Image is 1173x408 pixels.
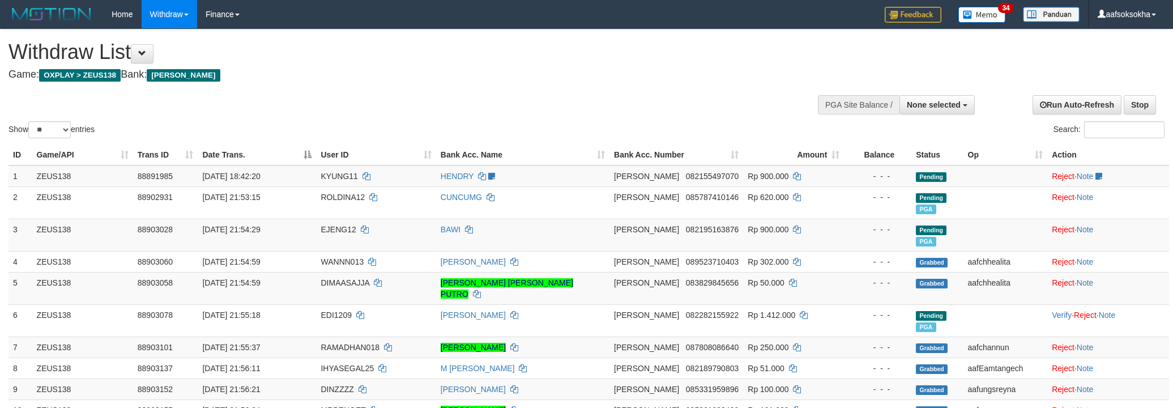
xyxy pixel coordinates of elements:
[316,144,436,165] th: User ID: activate to sort column ascending
[198,144,316,165] th: Date Trans.: activate to sort column descending
[8,186,32,219] td: 2
[963,251,1048,272] td: aafchhealita
[1077,193,1094,202] a: Note
[202,278,260,287] span: [DATE] 21:54:59
[916,226,946,235] span: Pending
[1052,257,1074,266] a: Reject
[441,385,506,394] a: [PERSON_NAME]
[963,144,1048,165] th: Op: activate to sort column ascending
[1052,278,1074,287] a: Reject
[916,364,948,374] span: Grabbed
[748,311,795,320] span: Rp 1.412.000
[1053,121,1165,138] label: Search:
[614,172,679,181] span: [PERSON_NAME]
[138,193,173,202] span: 88902931
[138,172,173,181] span: 88891985
[321,257,364,266] span: WANNN013
[202,364,260,373] span: [DATE] 21:56:11
[32,219,133,251] td: ZEUS138
[32,186,133,219] td: ZEUS138
[321,364,374,373] span: IHYASEGAL25
[686,225,739,234] span: Copy 082195163876 to clipboard
[686,193,739,202] span: Copy 085787410146 to clipboard
[202,343,260,352] span: [DATE] 21:55:37
[1047,272,1169,304] td: ·
[8,121,95,138] label: Show entries
[686,385,739,394] span: Copy 085331959896 to clipboard
[441,278,573,299] a: [PERSON_NAME] [PERSON_NAME] PUTRO
[8,219,32,251] td: 3
[1033,95,1121,114] a: Run Auto-Refresh
[1077,364,1094,373] a: Note
[8,272,32,304] td: 5
[436,144,609,165] th: Bank Acc. Name: activate to sort column ascending
[138,364,173,373] span: 88903137
[916,279,948,288] span: Grabbed
[441,172,474,181] a: HENDRY
[32,358,133,379] td: ZEUS138
[1052,193,1074,202] a: Reject
[1023,7,1080,22] img: panduan.png
[8,165,32,187] td: 1
[743,144,844,165] th: Amount: activate to sort column ascending
[848,309,907,321] div: - - -
[39,69,121,82] span: OXPLAY > ZEUS138
[321,193,365,202] span: ROLDINA12
[916,343,948,353] span: Grabbed
[1052,172,1074,181] a: Reject
[748,257,788,266] span: Rp 302.000
[848,171,907,182] div: - - -
[138,385,173,394] span: 88903152
[916,237,936,246] span: Marked by aafchomsokheang
[1099,311,1116,320] a: Note
[138,278,173,287] span: 88903058
[138,225,173,234] span: 88903028
[32,337,133,358] td: ZEUS138
[32,304,133,337] td: ZEUS138
[8,304,32,337] td: 6
[1047,379,1169,399] td: ·
[958,7,1006,23] img: Button%20Memo.svg
[1052,364,1074,373] a: Reject
[748,343,788,352] span: Rp 250.000
[818,95,899,114] div: PGA Site Balance /
[848,384,907,395] div: - - -
[1052,311,1072,320] a: Verify
[32,144,133,165] th: Game/API: activate to sort column ascending
[28,121,71,138] select: Showentries
[1047,358,1169,379] td: ·
[32,165,133,187] td: ZEUS138
[916,172,946,182] span: Pending
[8,144,32,165] th: ID
[748,193,788,202] span: Rp 620.000
[1047,219,1169,251] td: ·
[748,225,788,234] span: Rp 900.000
[614,257,679,266] span: [PERSON_NAME]
[321,172,357,181] span: KYUNG11
[848,224,907,235] div: - - -
[441,343,506,352] a: [PERSON_NAME]
[614,311,679,320] span: [PERSON_NAME]
[1052,385,1074,394] a: Reject
[138,257,173,266] span: 88903060
[1077,225,1094,234] a: Note
[848,363,907,374] div: - - -
[202,311,260,320] span: [DATE] 21:55:18
[1077,385,1094,394] a: Note
[321,225,356,234] span: EJENG12
[916,258,948,267] span: Grabbed
[963,358,1048,379] td: aafEamtangech
[614,225,679,234] span: [PERSON_NAME]
[686,172,739,181] span: Copy 082155497070 to clipboard
[1084,121,1165,138] input: Search:
[8,337,32,358] td: 7
[1124,95,1156,114] a: Stop
[1047,165,1169,187] td: ·
[321,385,353,394] span: DINZZZZ
[998,3,1013,13] span: 34
[1047,144,1169,165] th: Action
[848,192,907,203] div: - - -
[441,364,515,373] a: M [PERSON_NAME]
[8,41,771,63] h1: Withdraw List
[441,225,460,234] a: BAWI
